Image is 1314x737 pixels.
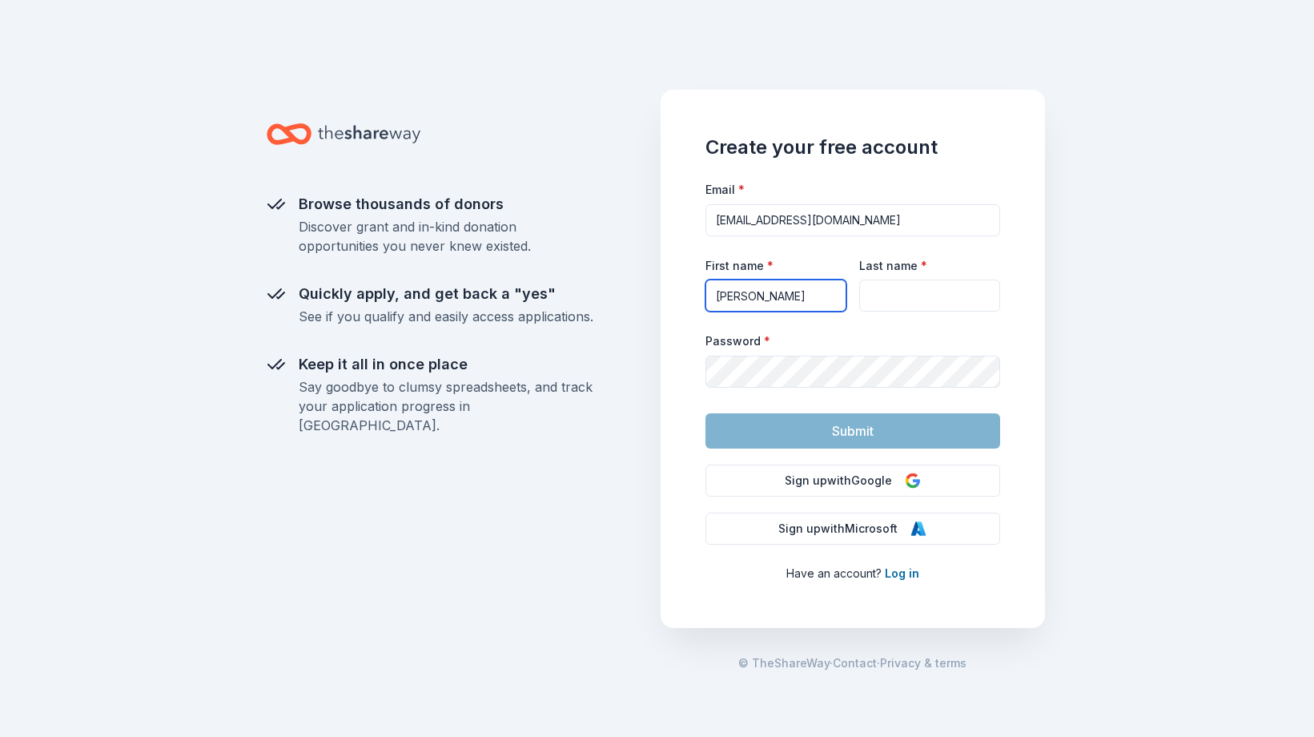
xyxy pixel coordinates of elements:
[705,135,1000,160] h1: Create your free account
[299,377,593,435] div: Say goodbye to clumsy spreadsheets, and track your application progress in [GEOGRAPHIC_DATA].
[705,333,770,349] label: Password
[880,654,966,673] a: Privacy & terms
[738,656,830,670] span: © TheShareWay
[859,258,927,274] label: Last name
[833,654,877,673] a: Contact
[786,566,882,580] span: Have an account?
[299,352,593,377] div: Keep it all in once place
[705,465,1000,497] button: Sign upwithGoogle
[705,513,1000,545] button: Sign upwithMicrosoft
[910,521,926,537] img: Microsoft Logo
[299,217,593,256] div: Discover grant and in-kind donation opportunities you never knew existed.
[885,566,919,580] a: Log in
[299,307,593,326] div: See if you qualify and easily access applications.
[905,473,921,489] img: Google Logo
[705,182,745,198] label: Email
[738,654,966,673] span: · ·
[705,258,774,274] label: First name
[299,281,593,307] div: Quickly apply, and get back a "yes"
[299,191,593,217] div: Browse thousands of donors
